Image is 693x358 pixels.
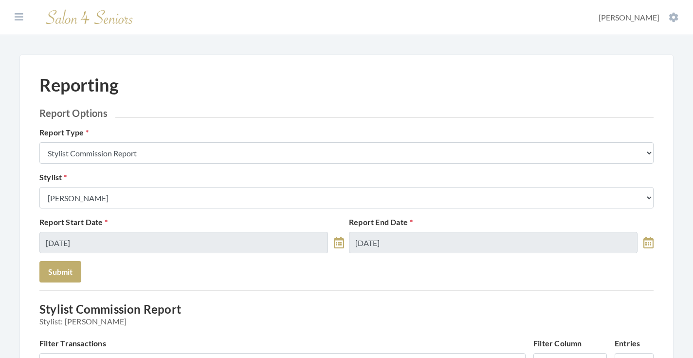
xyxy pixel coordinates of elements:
button: [PERSON_NAME] [596,12,681,23]
span: [PERSON_NAME] [599,13,659,22]
label: Stylist [39,171,67,183]
label: Filter Column [533,338,582,349]
label: Report Start Date [39,216,108,228]
span: Stylist: [PERSON_NAME] [39,317,654,326]
a: toggle [643,232,654,253]
input: Select Date [39,232,328,253]
img: Salon 4 Seniors [41,6,138,29]
label: Report Type [39,127,89,138]
input: Select Date [349,232,638,253]
label: Filter Transactions [39,338,106,349]
button: Submit [39,261,81,283]
h3: Stylist Commission Report [39,302,654,326]
a: toggle [334,232,344,253]
label: Entries [615,338,640,349]
h2: Report Options [39,107,654,119]
label: Report End Date [349,216,413,228]
h1: Reporting [39,75,119,95]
